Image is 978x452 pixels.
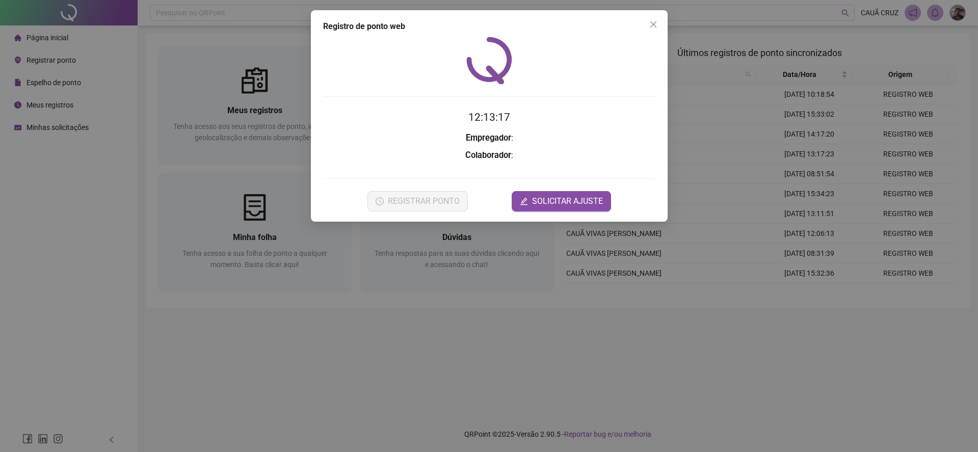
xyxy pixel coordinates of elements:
[466,37,512,84] img: QRPoint
[367,191,467,211] button: REGISTRAR PONTO
[649,20,657,29] span: close
[645,16,662,33] button: Close
[520,197,528,205] span: edit
[323,20,655,33] div: Registro de ponto web
[465,133,511,143] strong: Empregador
[465,150,511,160] strong: Colaborador
[512,191,611,211] button: editSOLICITAR AJUSTE
[323,131,655,145] h3: :
[532,195,603,207] span: SOLICITAR AJUSTE
[468,111,510,123] time: 12:13:17
[323,149,655,162] h3: :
